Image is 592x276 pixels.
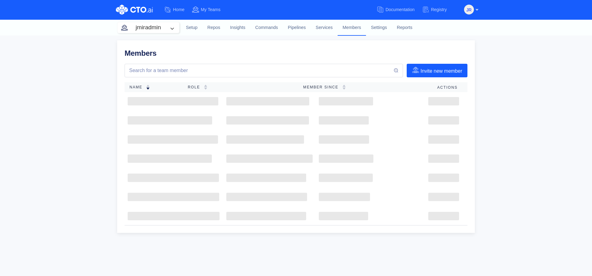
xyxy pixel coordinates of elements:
[311,19,338,36] a: Services
[366,19,392,36] a: Settings
[146,85,150,90] img: sorting-down.svg
[125,48,157,59] h1: Members
[188,85,204,89] span: Role
[412,66,419,74] img: invite-member-icon
[116,5,153,15] img: CTO.ai Logo
[181,19,203,36] a: Setup
[173,7,184,12] span: Home
[392,19,417,36] a: Reports
[422,4,454,15] a: Registry
[164,4,192,15] a: Home
[225,19,250,36] a: Insights
[129,67,393,74] input: Search
[250,19,283,36] a: Commands
[338,19,366,35] a: Members
[192,4,228,15] a: My Teams
[117,22,179,33] button: jmiradmin
[407,64,467,77] button: Invite new member
[376,4,422,15] a: Documentation
[201,7,220,12] span: My Teams
[283,19,310,36] a: Pipelines
[129,85,146,89] span: Name
[400,82,467,92] th: Actions
[204,85,208,90] img: sorting-empty.svg
[203,19,225,36] a: Repos
[464,5,474,14] button: JR
[385,7,414,12] span: Documentation
[431,7,447,12] span: Registry
[342,85,346,90] img: sorting-empty.svg
[303,85,342,89] span: Member Since
[466,5,471,15] span: JR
